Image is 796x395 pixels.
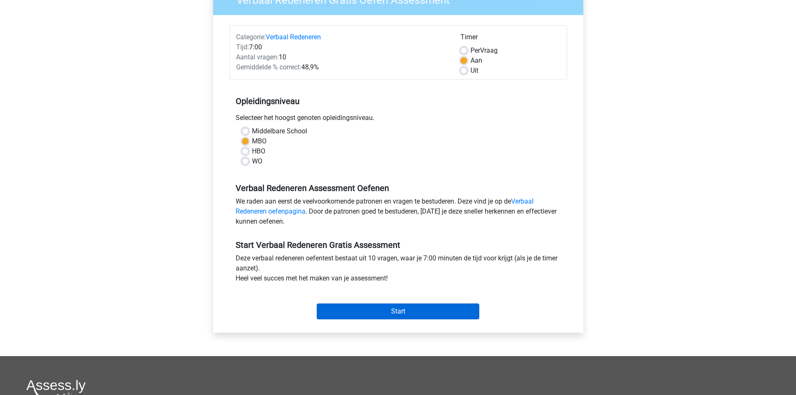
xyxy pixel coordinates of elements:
[236,53,279,61] span: Aantal vragen:
[252,156,262,166] label: WO
[252,146,265,156] label: HBO
[236,93,561,110] h5: Opleidingsniveau
[236,33,266,41] span: Categorie:
[266,33,321,41] a: Verbaal Redeneren
[252,126,307,136] label: Middelbare School
[252,136,267,146] label: MBO
[230,52,454,62] div: 10
[236,240,561,250] h5: Start Verbaal Redeneren Gratis Assessment
[229,113,567,126] div: Selecteer het hoogst genoten opleidingsniveau.
[236,63,301,71] span: Gemiddelde % correct:
[229,196,567,230] div: We raden aan eerst de veelvoorkomende patronen en vragen te bestuderen. Deze vind je op de . Door...
[460,32,560,46] div: Timer
[470,66,478,76] label: Uit
[236,183,561,193] h5: Verbaal Redeneren Assessment Oefenen
[230,42,454,52] div: 7:00
[317,303,479,319] input: Start
[230,62,454,72] div: 48,9%
[236,43,249,51] span: Tijd:
[470,46,480,54] span: Per
[470,56,482,66] label: Aan
[470,46,498,56] label: Vraag
[229,253,567,287] div: Deze verbaal redeneren oefentest bestaat uit 10 vragen, waar je 7:00 minuten de tijd voor krijgt ...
